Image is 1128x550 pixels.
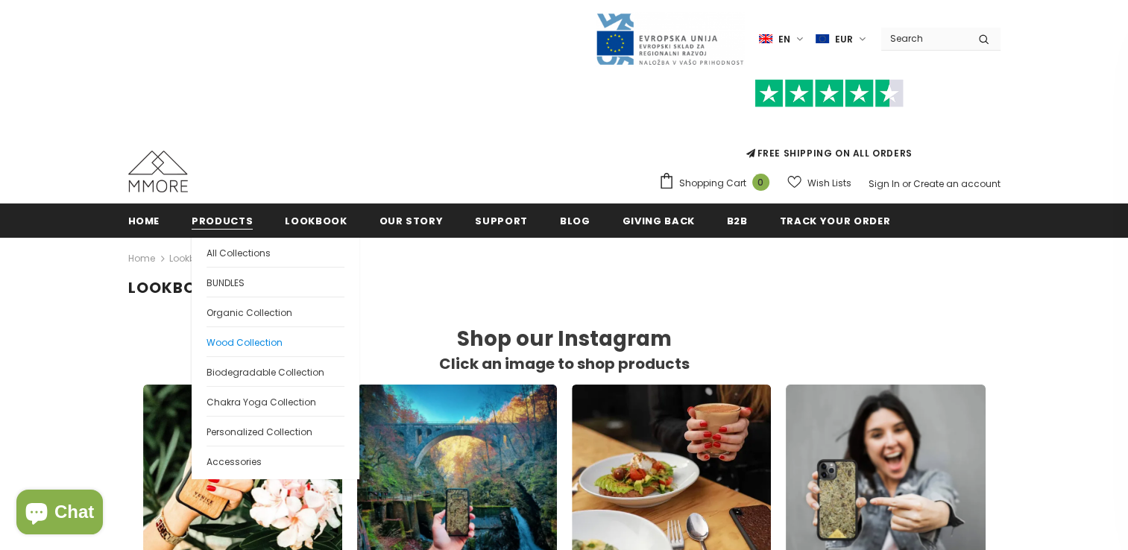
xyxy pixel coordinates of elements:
img: MMORE Cases [128,151,188,192]
span: BUNDLES [207,276,245,289]
a: Home [128,203,160,237]
a: All Collections [207,238,344,267]
a: Personalized Collection [207,416,344,446]
a: Our Story [379,203,444,237]
span: Biodegradable Collection [207,366,324,379]
inbox-online-store-chat: Shopify online store chat [12,490,107,538]
span: Track your order [780,214,890,228]
span: Lookbook [128,277,220,298]
span: Our Story [379,214,444,228]
span: Organic Collection [207,306,292,319]
div: 1 [887,452,889,453]
a: Biodegradable Collection [207,356,344,386]
h3: Click an image to shop products [128,355,1001,373]
span: support [475,214,528,228]
a: support [475,203,528,237]
h1: Shop our Instagram [128,326,1001,353]
a: Organic Collection [207,297,344,326]
a: Wood Collection [207,326,344,356]
a: Track your order [780,203,890,237]
span: Giving back [623,214,695,228]
div: 1 [459,452,460,453]
span: Blog [560,214,590,228]
span: en [778,32,790,47]
span: Accessories [207,455,262,468]
span: FREE SHIPPING ON ALL ORDERS [658,86,1001,159]
span: Lookbook [285,214,347,228]
span: or [902,177,911,190]
span: 0 [752,174,769,191]
span: Shopping Cart [679,176,746,191]
input: Search Site [881,28,967,49]
a: B2B [727,203,748,237]
span: Products [192,214,253,228]
span: EUR [835,32,853,47]
a: Sign In [869,177,900,190]
span: Home [128,214,160,228]
span: Lookbook [169,250,212,268]
a: Giving back [623,203,695,237]
span: Chakra Yoga Collection [207,396,316,408]
span: Wish Lists [807,176,851,191]
a: Products [192,203,253,237]
a: Chakra Yoga Collection [207,386,344,416]
a: Shopping Cart 0 [658,172,777,195]
a: Create an account [913,177,1001,190]
img: i-lang-1.png [759,33,772,45]
a: Wish Lists [787,170,851,196]
img: Trust Pilot Stars [754,79,904,108]
span: B2B [727,214,748,228]
iframe: Customer reviews powered by Trustpilot [658,107,1001,146]
a: Javni Razpis [595,32,744,45]
a: Lookbook [285,203,347,237]
span: All Collections [207,247,271,259]
span: Wood Collection [207,336,283,349]
img: Javni Razpis [595,12,744,66]
a: BUNDLES [207,267,344,297]
span: Personalized Collection [207,426,312,438]
a: Home [128,250,155,268]
a: Accessories [207,446,344,475]
a: Blog [560,203,590,237]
